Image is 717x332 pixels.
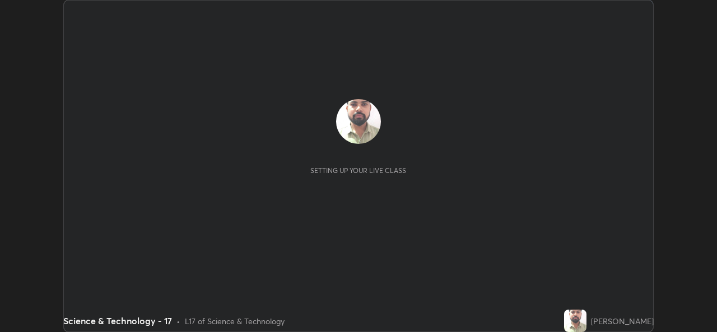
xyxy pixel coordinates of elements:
div: L17 of Science & Technology [185,315,285,327]
img: 8b9365fb8bd149ce801bb7974c74aca7.jpg [336,99,381,144]
div: Science & Technology - 17 [63,314,172,328]
img: 8b9365fb8bd149ce801bb7974c74aca7.jpg [564,310,586,332]
div: Setting up your live class [310,166,406,175]
div: [PERSON_NAME] [591,315,654,327]
div: • [176,315,180,327]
